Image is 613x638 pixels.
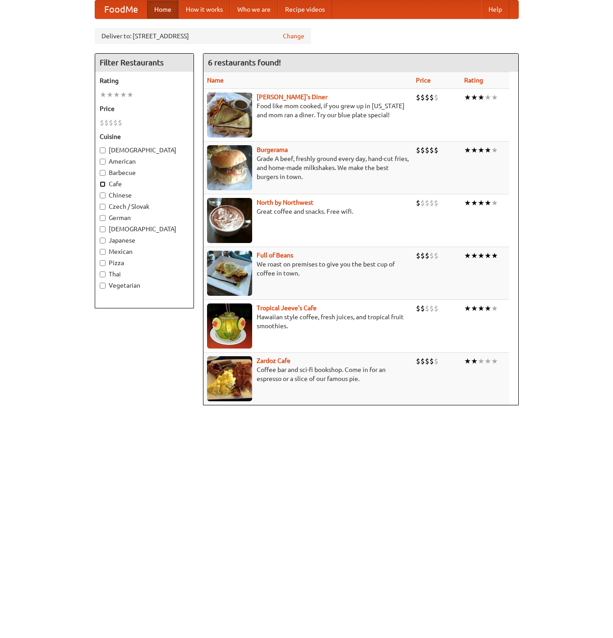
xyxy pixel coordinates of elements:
[100,157,189,166] label: American
[207,77,224,84] a: Name
[283,32,304,41] a: Change
[100,281,189,290] label: Vegetarian
[109,118,113,128] li: $
[425,198,429,208] li: $
[113,90,120,100] li: ★
[207,92,252,138] img: sallys.jpg
[100,146,189,155] label: [DEMOGRAPHIC_DATA]
[464,77,483,84] a: Rating
[464,92,471,102] li: ★
[100,283,106,289] input: Vegetarian
[118,118,122,128] li: $
[95,54,194,72] h4: Filter Restaurants
[207,251,252,296] img: beans.jpg
[95,0,147,18] a: FoodMe
[471,145,478,155] li: ★
[100,132,189,141] h5: Cuisine
[106,90,113,100] li: ★
[478,251,484,261] li: ★
[434,145,438,155] li: $
[464,198,471,208] li: ★
[100,159,106,165] input: American
[484,92,491,102] li: ★
[464,303,471,313] li: ★
[95,28,311,44] div: Deliver to: [STREET_ADDRESS]
[207,207,409,216] p: Great coffee and snacks. Free wifi.
[257,252,293,259] a: Full of Beans
[257,146,288,153] b: Burgerama
[464,356,471,366] li: ★
[100,236,189,245] label: Japanese
[278,0,332,18] a: Recipe videos
[471,356,478,366] li: ★
[491,356,498,366] li: ★
[100,215,106,221] input: German
[100,238,106,243] input: Japanese
[120,90,127,100] li: ★
[207,260,409,278] p: We roast on premises to give you the best cup of coffee in town.
[420,251,425,261] li: $
[127,90,134,100] li: ★
[484,198,491,208] li: ★
[478,356,484,366] li: ★
[416,77,431,84] a: Price
[207,356,252,401] img: zardoz.jpg
[257,304,317,312] b: Tropical Jeeve's Cafe
[491,198,498,208] li: ★
[471,198,478,208] li: ★
[478,92,484,102] li: ★
[100,76,189,85] h5: Rating
[491,145,498,155] li: ★
[100,191,189,200] label: Chinese
[100,168,189,177] label: Barbecue
[100,193,106,198] input: Chinese
[484,251,491,261] li: ★
[464,145,471,155] li: ★
[420,303,425,313] li: $
[491,303,498,313] li: ★
[207,154,409,181] p: Grade A beef, freshly ground every day, hand-cut fries, and home-made milkshakes. We make the bes...
[113,118,118,128] li: $
[100,147,106,153] input: [DEMOGRAPHIC_DATA]
[257,199,313,206] a: North by Northwest
[425,251,429,261] li: $
[100,179,189,188] label: Cafe
[100,104,189,113] h5: Price
[425,92,429,102] li: $
[416,251,420,261] li: $
[464,251,471,261] li: ★
[429,92,434,102] li: $
[471,303,478,313] li: ★
[416,356,420,366] li: $
[100,271,106,277] input: Thai
[230,0,278,18] a: Who we are
[100,118,104,128] li: $
[429,251,434,261] li: $
[478,303,484,313] li: ★
[100,213,189,222] label: German
[484,303,491,313] li: ★
[100,226,106,232] input: [DEMOGRAPHIC_DATA]
[100,258,189,267] label: Pizza
[147,0,179,18] a: Home
[425,303,429,313] li: $
[207,101,409,119] p: Food like mom cooked, if you grew up in [US_STATE] and mom ran a diner. Try our blue plate special!
[416,303,420,313] li: $
[207,303,252,349] img: jeeves.jpg
[434,92,438,102] li: $
[420,356,425,366] li: $
[100,270,189,279] label: Thai
[429,198,434,208] li: $
[207,198,252,243] img: north.jpg
[100,260,106,266] input: Pizza
[100,90,106,100] li: ★
[420,145,425,155] li: $
[420,198,425,208] li: $
[481,0,509,18] a: Help
[471,251,478,261] li: ★
[416,198,420,208] li: $
[257,93,327,101] b: [PERSON_NAME]'s Diner
[434,303,438,313] li: $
